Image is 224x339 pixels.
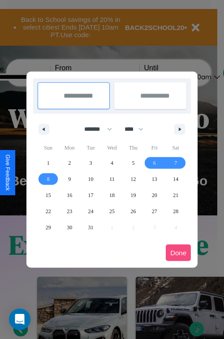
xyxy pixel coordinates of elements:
[144,155,165,171] button: 6
[80,219,101,236] button: 31
[47,155,50,171] span: 1
[59,155,80,171] button: 2
[109,187,115,203] span: 18
[90,155,92,171] span: 3
[144,141,165,155] span: Fri
[144,203,165,219] button: 27
[130,187,136,203] span: 19
[173,187,178,203] span: 21
[59,171,80,187] button: 9
[123,155,144,171] button: 5
[80,155,101,171] button: 3
[130,203,136,219] span: 26
[165,187,186,203] button: 21
[153,155,156,171] span: 6
[88,203,94,219] span: 24
[123,187,144,203] button: 19
[4,154,11,191] div: Give Feedback
[59,203,80,219] button: 23
[101,171,122,187] button: 11
[101,141,122,155] span: Wed
[46,203,51,219] span: 22
[67,203,72,219] span: 23
[38,171,59,187] button: 8
[38,155,59,171] button: 1
[46,219,51,236] span: 29
[165,203,186,219] button: 28
[59,219,80,236] button: 30
[132,155,134,171] span: 5
[46,187,51,203] span: 15
[59,187,80,203] button: 16
[38,219,59,236] button: 29
[123,141,144,155] span: Thu
[38,203,59,219] button: 22
[101,155,122,171] button: 4
[152,171,157,187] span: 13
[130,171,136,187] span: 12
[173,203,178,219] span: 28
[80,171,101,187] button: 10
[67,187,72,203] span: 16
[166,245,191,261] button: Done
[165,141,186,155] span: Sat
[88,171,94,187] span: 10
[144,187,165,203] button: 20
[47,171,50,187] span: 8
[80,203,101,219] button: 24
[123,203,144,219] button: 26
[152,187,157,203] span: 20
[123,171,144,187] button: 12
[38,187,59,203] button: 15
[68,155,71,171] span: 2
[165,171,186,187] button: 14
[9,309,30,330] div: Open Intercom Messenger
[38,141,59,155] span: Sun
[80,187,101,203] button: 17
[88,187,94,203] span: 17
[144,171,165,187] button: 13
[174,155,177,171] span: 7
[109,171,115,187] span: 11
[173,171,178,187] span: 14
[59,141,80,155] span: Mon
[101,203,122,219] button: 25
[88,219,94,236] span: 31
[165,155,186,171] button: 7
[101,187,122,203] button: 18
[109,203,115,219] span: 25
[152,203,157,219] span: 27
[111,155,113,171] span: 4
[68,171,71,187] span: 9
[67,219,72,236] span: 30
[80,141,101,155] span: Tue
